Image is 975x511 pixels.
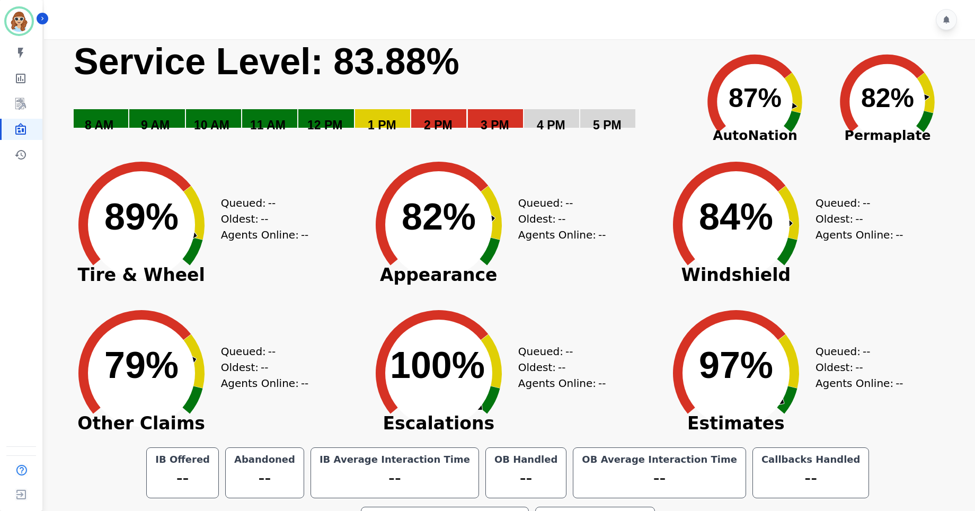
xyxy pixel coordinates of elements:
[481,118,509,132] text: 3 PM
[598,375,606,391] span: --
[518,195,598,211] div: Queued:
[492,465,560,491] div: --
[221,211,300,227] div: Oldest:
[85,118,113,132] text: 8 AM
[492,454,560,465] div: OB Handled
[598,227,606,243] span: --
[141,118,170,132] text: 9 AM
[6,8,32,34] img: Bordered avatar
[402,196,476,237] text: 82%
[232,465,297,491] div: --
[816,343,895,359] div: Queued:
[268,343,276,359] span: --
[855,211,863,227] span: --
[153,465,212,491] div: --
[62,270,221,280] span: Tire & Wheel
[153,454,212,465] div: IB Offered
[689,126,821,146] span: AutoNation
[359,418,518,429] span: Escalations
[268,195,276,211] span: --
[565,195,573,211] span: --
[317,454,472,465] div: IB Average Interaction Time
[580,454,739,465] div: OB Average Interaction Time
[104,196,179,237] text: 89%
[729,83,782,113] text: 87%
[74,41,459,82] text: Service Level: 83.88%
[368,118,396,132] text: 1 PM
[359,270,518,280] span: Appearance
[699,345,773,386] text: 97%
[558,211,565,227] span: --
[863,343,870,359] span: --
[816,211,895,227] div: Oldest:
[104,345,179,386] text: 79%
[821,126,954,146] span: Permaplate
[261,211,268,227] span: --
[565,343,573,359] span: --
[390,345,485,386] text: 100%
[580,465,739,491] div: --
[261,359,268,375] span: --
[699,196,773,237] text: 84%
[896,227,903,243] span: --
[221,227,311,243] div: Agents Online:
[816,195,895,211] div: Queued:
[301,375,308,391] span: --
[558,359,565,375] span: --
[657,418,816,429] span: Estimates
[301,227,308,243] span: --
[307,118,342,132] text: 12 PM
[518,227,608,243] div: Agents Online:
[250,118,286,132] text: 11 AM
[424,118,453,132] text: 2 PM
[73,39,682,148] svg: Service Level: 0%
[317,465,472,491] div: --
[518,343,598,359] div: Queued:
[221,343,300,359] div: Queued:
[759,465,863,491] div: --
[518,375,608,391] div: Agents Online:
[537,118,565,132] text: 4 PM
[816,375,906,391] div: Agents Online:
[816,359,895,375] div: Oldest:
[657,270,816,280] span: Windshield
[518,211,598,227] div: Oldest:
[896,375,903,391] span: --
[194,118,229,132] text: 10 AM
[62,418,221,429] span: Other Claims
[232,454,297,465] div: Abandoned
[855,359,863,375] span: --
[863,195,870,211] span: --
[759,454,863,465] div: Callbacks Handled
[861,83,914,113] text: 82%
[221,195,300,211] div: Queued:
[221,375,311,391] div: Agents Online:
[816,227,906,243] div: Agents Online:
[593,118,622,132] text: 5 PM
[518,359,598,375] div: Oldest:
[221,359,300,375] div: Oldest:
